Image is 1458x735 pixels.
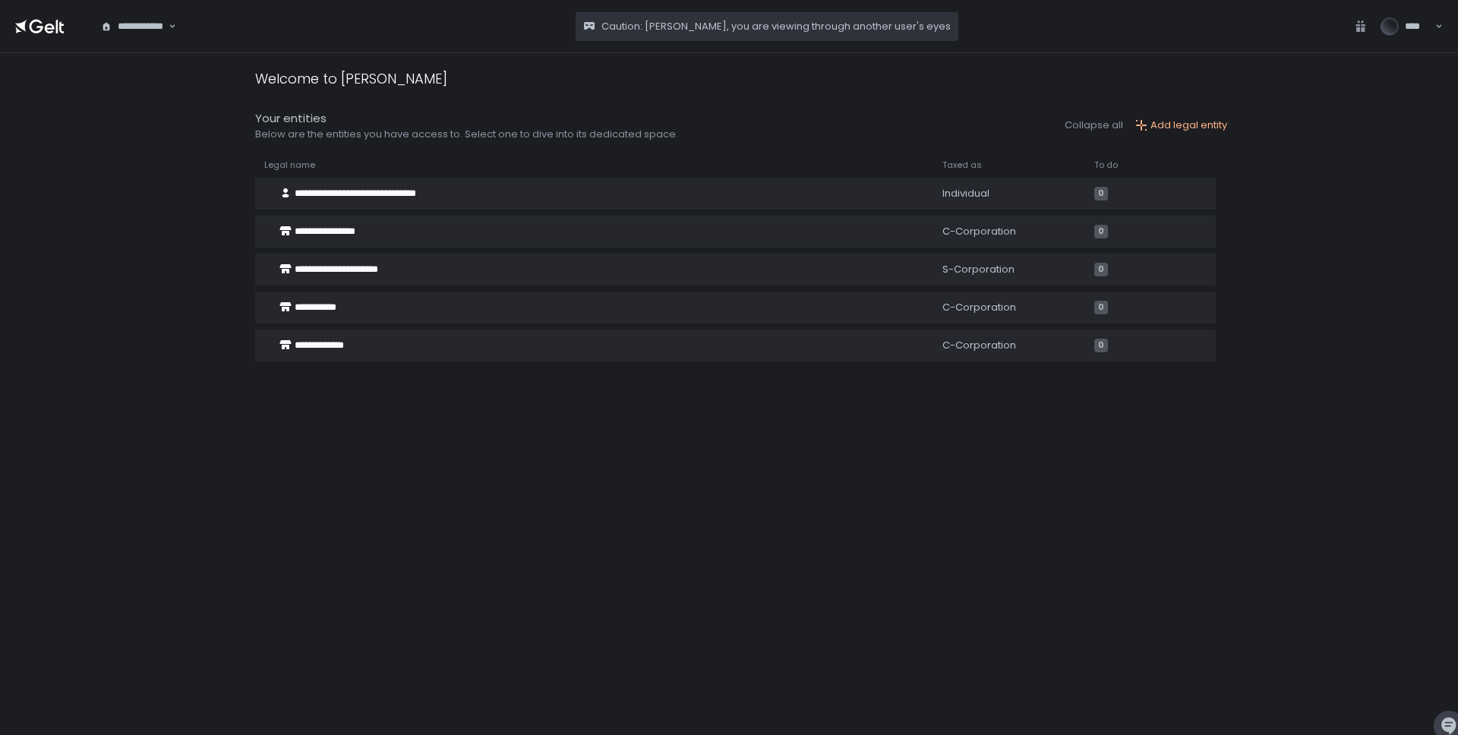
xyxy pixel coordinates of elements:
div: C-Corporation [942,301,1076,314]
span: Taxed as [942,159,982,171]
div: C-Corporation [942,225,1076,238]
span: Caution: [PERSON_NAME], you are viewing through another user's eyes [601,20,951,33]
div: C-Corporation [942,339,1076,352]
input: Search for option [166,19,167,34]
div: Welcome to [PERSON_NAME] [255,68,447,89]
div: Below are the entities you have access to. Select one to dive into its dedicated space. [255,128,678,141]
span: Legal name [264,159,315,171]
div: Your entities [255,110,678,128]
span: 0 [1094,301,1108,314]
span: To do [1094,159,1118,171]
button: Collapse all [1065,118,1123,132]
div: Search for option [91,11,176,43]
div: S-Corporation [942,263,1076,276]
span: 0 [1094,339,1108,352]
span: 0 [1094,263,1108,276]
span: 0 [1094,187,1108,200]
div: Individual [942,187,1076,200]
span: 0 [1094,225,1108,238]
button: Add legal entity [1135,118,1227,132]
